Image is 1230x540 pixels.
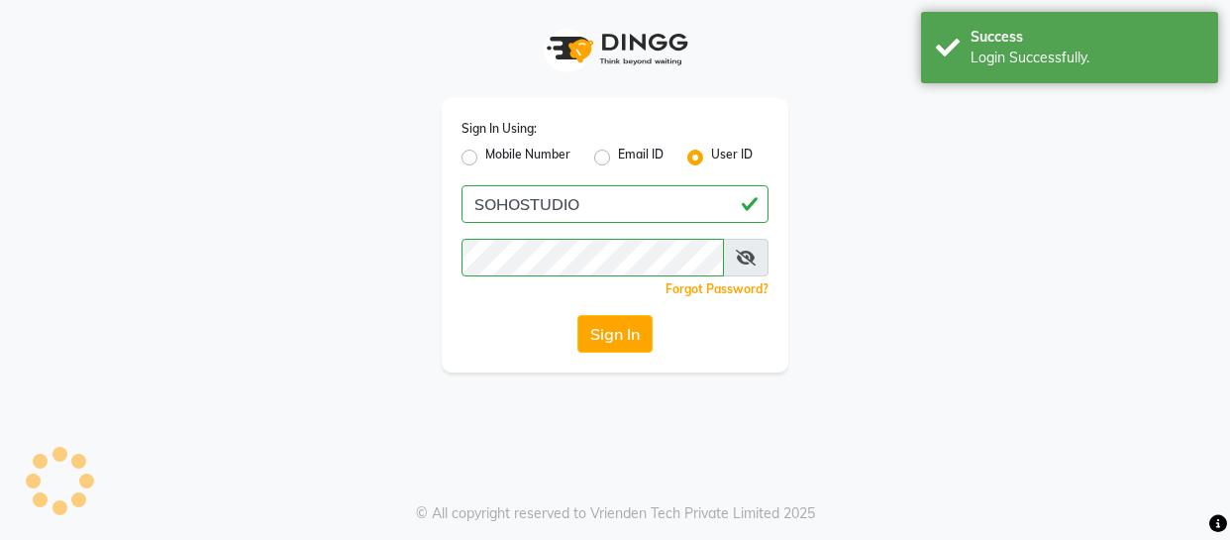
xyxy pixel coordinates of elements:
button: Sign In [577,315,653,353]
label: Email ID [618,146,664,169]
a: Forgot Password? [666,281,769,296]
label: Sign In Using: [461,120,537,138]
input: Username [461,239,724,276]
div: Login Successfully. [971,48,1203,68]
div: Success [971,27,1203,48]
label: User ID [711,146,753,169]
input: Username [461,185,769,223]
label: Mobile Number [485,146,570,169]
img: logo1.svg [536,20,694,78]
